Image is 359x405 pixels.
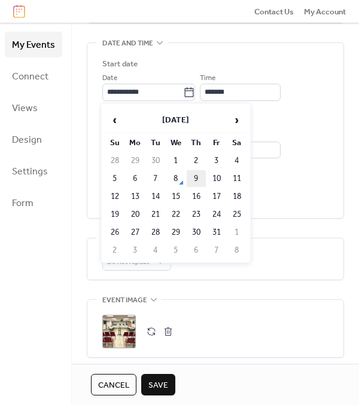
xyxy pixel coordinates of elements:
th: Th [187,134,206,151]
img: logo [13,5,25,18]
span: › [228,108,246,132]
td: 2 [187,152,206,169]
td: 28 [105,152,124,169]
a: My Account [304,5,346,17]
td: 11 [227,170,247,187]
td: 6 [187,242,206,259]
a: Form [5,190,62,216]
span: Design [12,131,42,149]
td: 24 [207,206,226,223]
td: 30 [187,224,206,241]
th: [DATE] [126,108,226,133]
a: Connect [5,63,62,89]
td: 25 [227,206,247,223]
td: 10 [207,170,226,187]
span: Event image [102,294,147,306]
td: 27 [126,224,145,241]
td: 4 [227,152,247,169]
td: 23 [187,206,206,223]
td: 15 [166,188,185,205]
span: Form [12,194,34,213]
td: 31 [207,224,226,241]
th: Mo [126,134,145,151]
span: Save [148,379,168,391]
th: Fr [207,134,226,151]
td: 29 [126,152,145,169]
button: Cancel [91,374,136,395]
td: 3 [207,152,226,169]
a: Design [5,127,62,152]
td: 2 [105,242,124,259]
td: 3 [126,242,145,259]
span: Cancel [98,379,129,391]
span: Settings [12,162,48,181]
a: My Events [5,32,62,57]
span: Time [200,72,215,84]
td: 28 [146,224,165,241]
td: 30 [146,152,165,169]
span: Date and time [102,37,153,49]
td: 22 [166,206,185,223]
td: 1 [166,152,185,169]
td: 8 [166,170,185,187]
td: 20 [126,206,145,223]
td: 6 [126,170,145,187]
span: My Account [304,6,346,18]
td: 26 [105,224,124,241]
td: 12 [105,188,124,205]
span: My Events [12,36,55,54]
td: 17 [207,188,226,205]
td: 8 [227,242,247,259]
td: 13 [126,188,145,205]
td: 18 [227,188,247,205]
a: Contact Us [254,5,294,17]
td: 19 [105,206,124,223]
th: We [166,134,185,151]
td: 7 [146,170,165,187]
a: Views [5,95,62,121]
span: Date [102,72,117,84]
span: Views [12,99,38,118]
td: 5 [166,242,185,259]
td: 1 [227,224,247,241]
div: ; [102,315,136,348]
td: 9 [187,170,206,187]
span: Contact Us [254,6,294,18]
td: 29 [166,224,185,241]
a: Settings [5,158,62,184]
span: Connect [12,67,48,86]
td: 4 [146,242,165,259]
div: Start date [102,58,138,70]
th: Tu [146,134,165,151]
td: 7 [207,242,226,259]
td: 5 [105,170,124,187]
th: Sa [227,134,247,151]
span: ‹ [106,108,124,132]
td: 16 [187,188,206,205]
th: Su [105,134,124,151]
button: Save [141,374,175,395]
td: 14 [146,188,165,205]
td: 21 [146,206,165,223]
